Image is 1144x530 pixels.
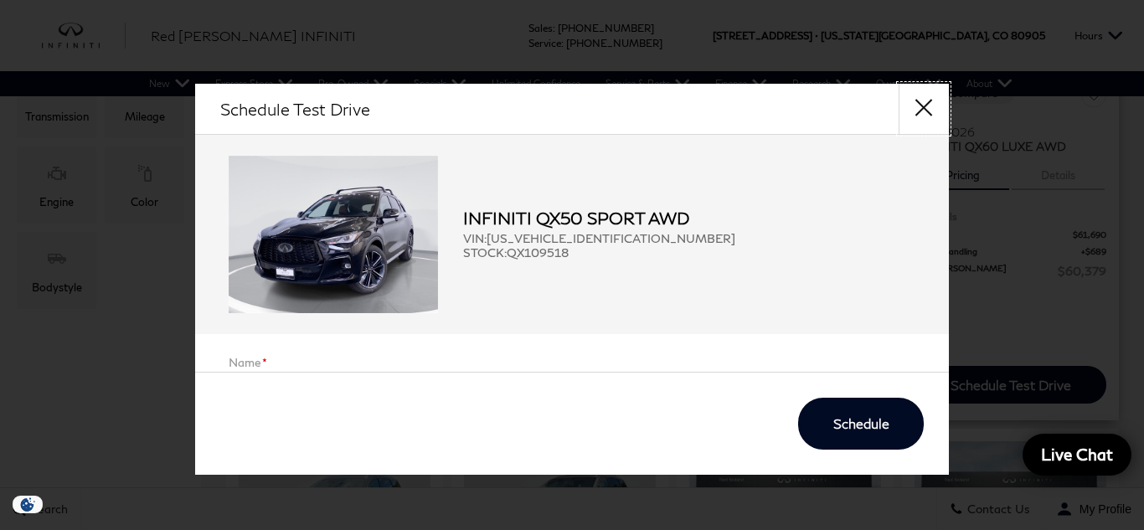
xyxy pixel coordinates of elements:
section: Click to Open Cookie Consent Modal [8,496,47,513]
a: Live Chat [1023,434,1131,476]
input: First name [229,369,915,394]
span: STOCK: QX109518 [463,245,915,260]
button: close [899,84,949,134]
img: Opt-Out Icon [8,496,47,513]
button: Schedule [798,398,924,450]
h2: Schedule Test Drive [220,100,370,118]
h2: INFINITI QX50 SPORT AWD [463,208,915,227]
span: VIN: [US_VEHICLE_IDENTIFICATION_NUMBER] [463,231,915,245]
label: Name [229,355,267,369]
span: Live Chat [1033,444,1121,465]
img: 2025 INFINITI QX50 SPORT AWD [229,156,438,313]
